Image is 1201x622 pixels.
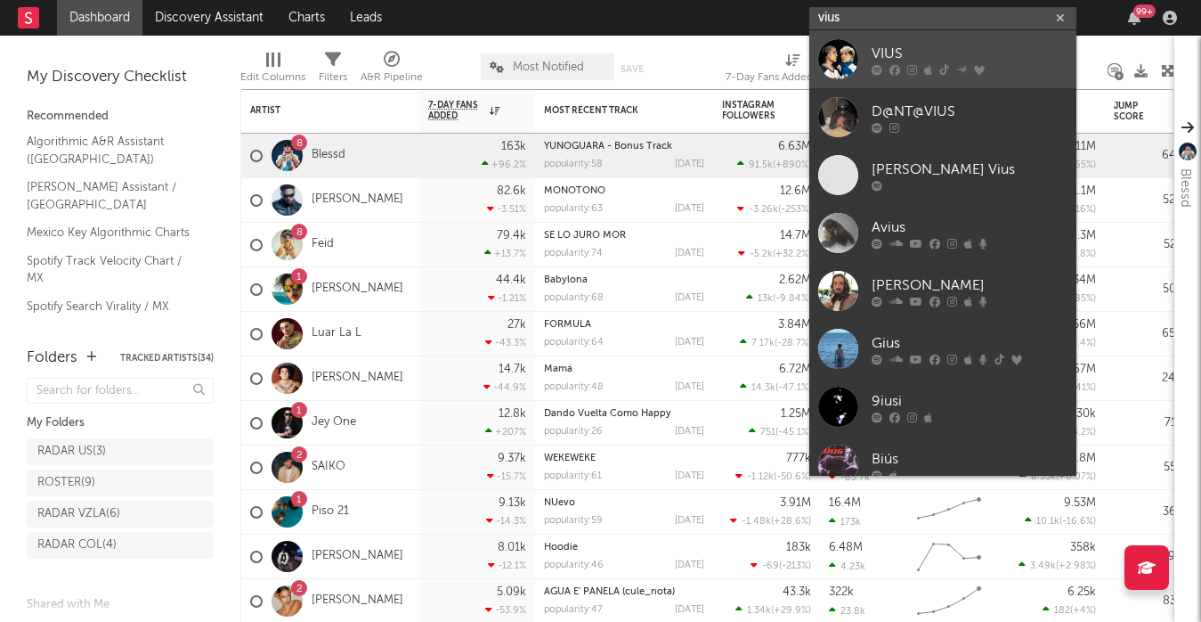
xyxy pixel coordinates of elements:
[507,319,526,331] div: 27k
[27,348,77,369] div: Folders
[760,428,775,438] span: 751
[1062,517,1093,527] span: -16.6 %
[544,409,704,419] div: Dando Vuelta Como Happy
[775,160,808,170] span: +890 %
[738,248,811,259] div: ( )
[1031,472,1056,482] span: 8.35k
[497,185,526,197] div: 82.6k
[27,532,214,559] a: RADAR COL(4)
[1036,517,1059,527] span: 10.1k
[675,204,704,214] div: [DATE]
[1018,560,1096,571] div: ( )
[829,516,861,528] div: 173k
[809,378,1076,436] a: 9iusi
[749,160,773,170] span: 91.5k
[544,364,704,374] div: Mamá
[675,249,704,258] div: [DATE]
[485,604,526,616] div: -53.9 %
[485,426,526,438] div: +207 %
[751,383,775,393] span: 14.3k
[120,354,214,363] button: Tracked Artists(34)
[747,606,771,616] span: 1.34k
[544,186,605,196] a: MONÓTONO
[1064,497,1096,509] div: 9.53M
[361,67,423,88] div: A&R Pipeline
[774,606,808,616] span: +29.9 %
[779,274,811,286] div: 2.62M
[747,472,774,482] span: -1.12k
[312,549,403,564] a: [PERSON_NAME]
[488,292,526,304] div: -1.21 %
[544,543,704,552] div: Hoodie
[778,383,808,393] span: -47.1 %
[498,453,526,464] div: 9.37k
[544,320,591,330] a: FORMULA
[783,586,811,598] div: 43.3k
[1133,4,1156,18] div: 99 +
[544,498,575,508] a: NUevo
[544,587,704,597] div: AGUA E' PANELA (cule_nota)
[240,67,305,88] div: Edit Columns
[829,497,861,509] div: 16.4M
[1073,606,1093,616] span: +4 %
[750,250,773,259] span: -5.2k
[544,142,672,151] a: YUNOGUARA - Bonus Track
[499,364,526,375] div: 14.7k
[740,381,811,393] div: ( )
[742,517,771,527] span: -1.48k
[497,230,526,241] div: 79.4k
[751,339,775,348] span: 7.17k
[872,43,1067,64] div: VIUS
[1019,471,1096,482] div: ( )
[1114,190,1185,211] div: 52.9
[675,160,704,169] div: [DATE]
[675,471,704,481] div: [DATE]
[1066,141,1096,152] div: 8.11M
[27,106,214,127] div: Recommended
[544,231,704,241] div: SE LO JURO MOR
[735,471,811,482] div: ( )
[829,605,865,617] div: 23.8k
[312,415,356,430] a: Jey One
[909,535,989,579] svg: Chart title
[1067,586,1096,598] div: 6.25k
[544,293,604,303] div: popularity: 68
[1114,502,1185,523] div: 36.3
[1063,383,1093,393] span: +241 %
[1043,604,1096,616] div: ( )
[872,274,1067,296] div: [PERSON_NAME]
[774,517,808,527] span: +28.6 %
[775,250,808,259] span: +32.2 %
[513,61,584,73] span: Most Notified
[809,88,1076,146] a: D@NT@VIUS
[1114,457,1185,479] div: 55.3
[1059,561,1093,571] span: +2.98 %
[496,274,526,286] div: 44.4k
[544,498,704,508] div: NUevo
[27,413,214,434] div: My Folders
[1114,413,1185,434] div: 71.7
[809,320,1076,378] a: Gius
[675,605,704,615] div: [DATE]
[829,542,863,553] div: 6.48M
[27,251,196,288] a: Spotify Track Velocity Chart / MX
[1065,364,1096,375] div: 1.67M
[909,490,989,535] svg: Chart title
[27,594,214,616] div: Shared with Me
[499,408,526,420] div: 12.8k
[499,497,526,509] div: 9.13k
[312,192,403,208] a: [PERSON_NAME]
[544,409,671,419] a: Dando Vuelta Como Happy
[1114,323,1185,345] div: 65.4
[749,426,811,438] div: ( )
[544,275,588,285] a: Babylona
[544,231,626,241] a: SE LO JURO MOR
[746,292,811,304] div: ( )
[486,515,526,527] div: -14.3 %
[544,382,604,392] div: popularity: 48
[1062,339,1093,348] span: -27.4 %
[1070,542,1096,553] div: 358k
[27,438,214,465] a: RADAR US(3)
[1114,234,1185,256] div: 52.7
[1114,368,1185,389] div: 24.8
